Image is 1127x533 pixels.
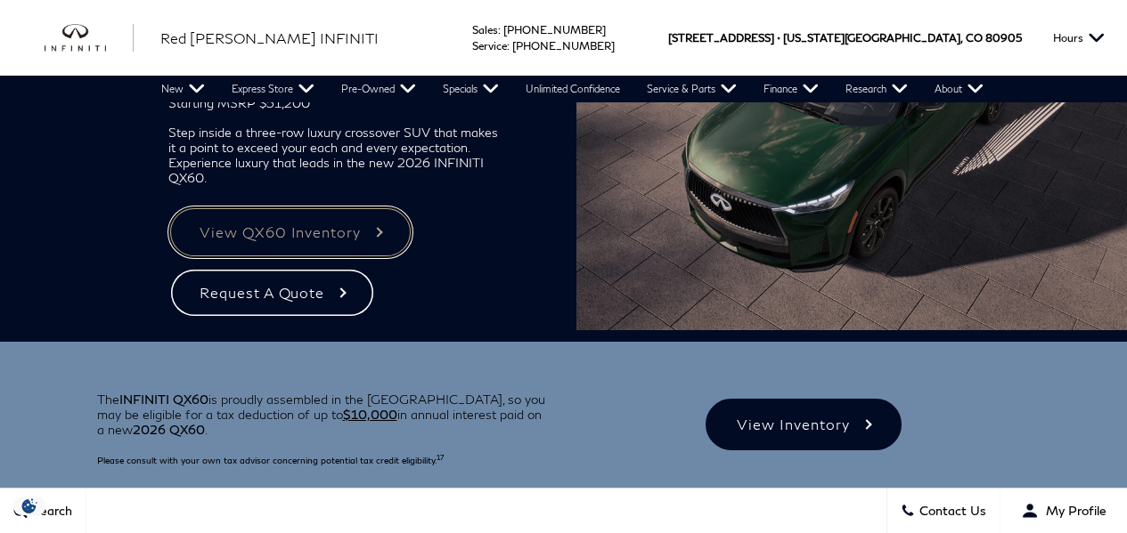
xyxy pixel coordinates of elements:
span: Contact Us [915,504,986,519]
span: : [507,39,510,52]
p: The is proudly assembled in the [GEOGRAPHIC_DATA], so you may be eligible for a tax deduction of ... [97,392,551,437]
a: About [921,76,997,102]
strong: INFINITI QX60 [119,392,208,407]
p: Step inside a three-row luxury crossover SUV that makes it a point to exceed your each and every ... [168,125,508,185]
span: Sales [472,23,498,36]
a: Red [PERSON_NAME] INFINITI [160,28,379,49]
a: Research [832,76,921,102]
a: Finance [750,76,832,102]
img: Opt-Out Icon [9,497,50,515]
a: View QX60 Inventory [168,206,412,258]
u: $10,000 [343,407,397,422]
button: Open user profile menu [1000,489,1127,533]
span: Service [472,39,507,52]
a: Request A Quote [168,267,376,319]
a: [STREET_ADDRESS] • [US_STATE][GEOGRAPHIC_DATA], CO 80905 [668,31,1022,44]
a: Pre-Owned [328,76,429,102]
p: Starting MSRP $51,200* [168,95,508,110]
disclaimer: Please consult with your own tax advisor concerning potential tax credit eligibility. [97,455,444,465]
a: Express Store [218,76,328,102]
a: [PHONE_NUMBER] [503,23,606,36]
a: [PHONE_NUMBER] [512,39,615,52]
sup: 17 [437,454,444,462]
nav: Main Navigation [148,76,997,102]
span: Red [PERSON_NAME] INFINITI [160,29,379,46]
a: View Inventory [706,399,901,450]
a: Service & Parts [633,76,750,102]
a: Unlimited Confidence [512,76,633,102]
span: My Profile [1039,504,1107,519]
img: INFINITI [45,24,134,52]
span: : [498,23,501,36]
strong: 2026 QX60 [133,422,205,437]
span: Search [28,504,72,519]
section: Click to Open Cookie Consent Modal [9,497,50,515]
a: New [148,76,218,102]
a: Specials [429,76,512,102]
a: infiniti [45,24,134,52]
